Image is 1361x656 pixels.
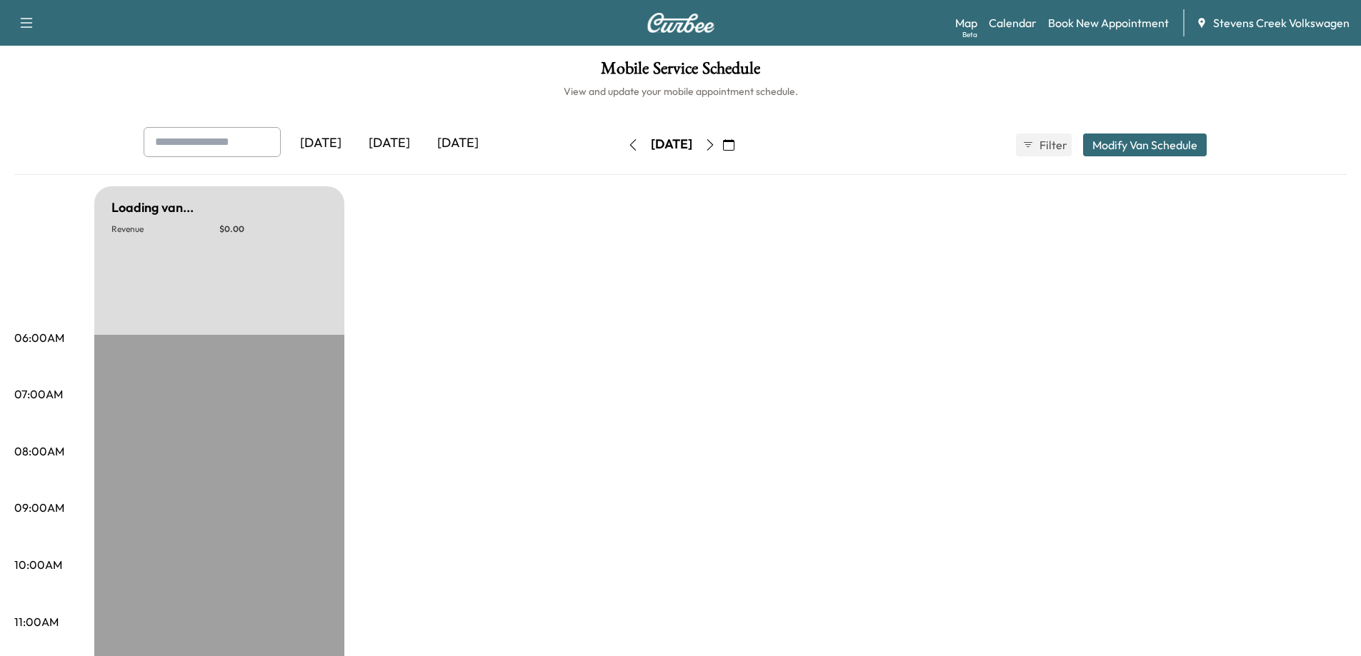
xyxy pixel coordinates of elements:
p: 11:00AM [14,613,59,630]
p: Revenue [111,223,219,235]
p: 08:00AM [14,443,64,460]
div: [DATE] [286,127,355,160]
h1: Mobile Service Schedule [14,60,1347,84]
img: Curbee Logo [647,13,715,33]
p: 10:00AM [14,556,62,573]
button: Modify Van Schedule [1083,133,1207,156]
a: Book New Appointment [1048,14,1169,31]
span: Stevens Creek Volkswagen [1213,14,1350,31]
div: [DATE] [355,127,424,160]
div: [DATE] [424,127,492,160]
p: 06:00AM [14,329,64,346]
p: 07:00AM [14,385,63,403]
h6: View and update your mobile appointment schedule. [14,84,1347,99]
p: $ 0.00 [219,223,327,235]
button: Filter [1016,133,1072,156]
span: Filter [1040,136,1065,153]
p: 09:00AM [14,499,64,516]
div: [DATE] [651,136,692,153]
h5: Loading van... [111,198,194,218]
div: Beta [962,29,977,40]
a: MapBeta [955,14,977,31]
a: Calendar [989,14,1037,31]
